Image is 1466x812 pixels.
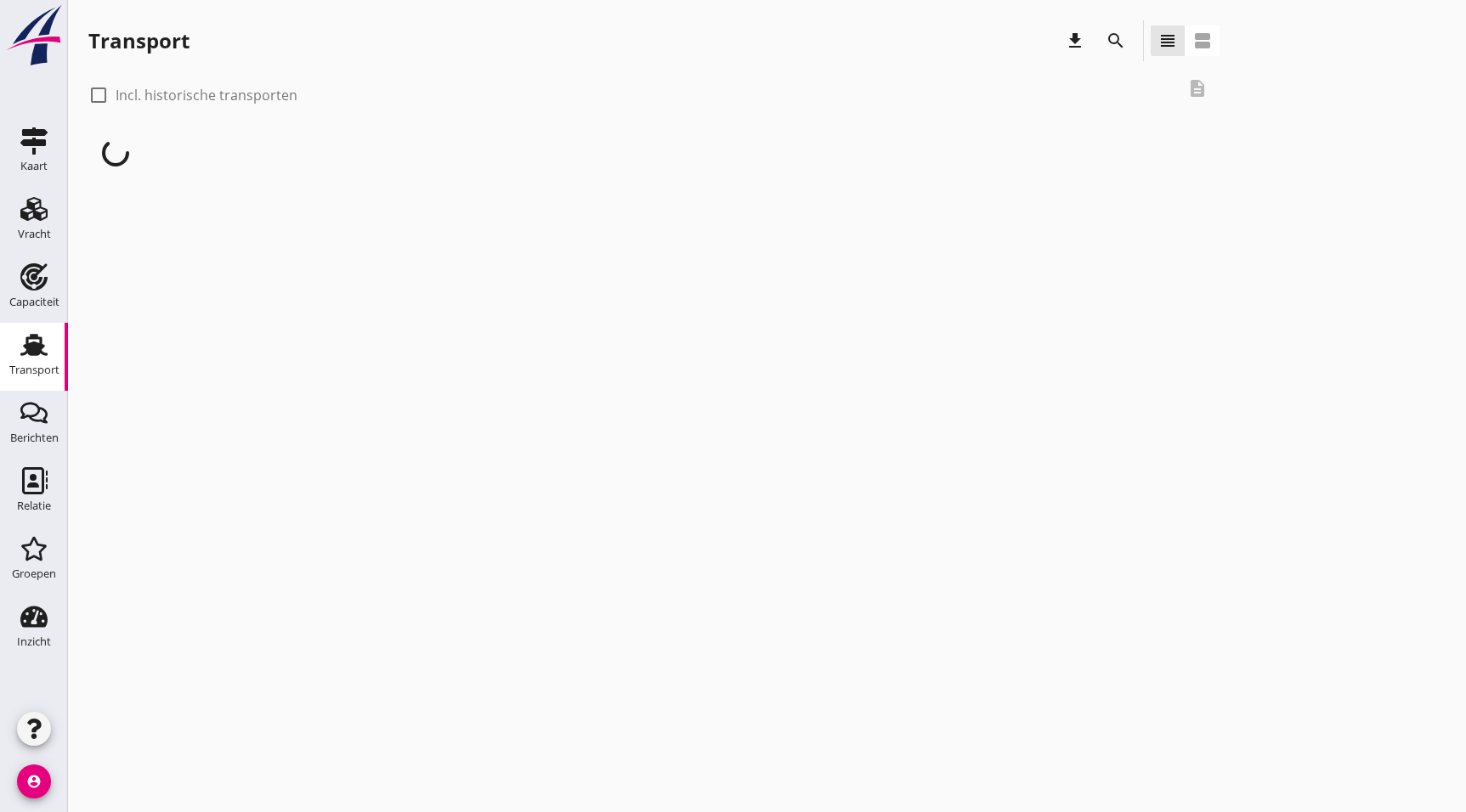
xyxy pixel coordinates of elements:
[88,27,190,54] div: Transport
[12,568,56,579] div: Groepen
[1106,31,1126,51] i: search
[17,764,51,798] i: account_circle
[9,364,59,375] div: Transport
[1158,31,1178,51] i: view_headline
[3,4,65,67] img: logo-small.a267ee39.svg
[1065,31,1085,51] i: download
[9,296,59,307] div: Capaciteit
[1192,31,1213,51] i: view_agenda
[18,228,51,240] div: Vracht
[116,87,297,104] label: Incl. historische transporten
[17,500,51,511] div: Relatie
[20,161,48,172] div: Kaart
[10,432,59,443] div: Berichten
[17,636,51,647] div: Inzicht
